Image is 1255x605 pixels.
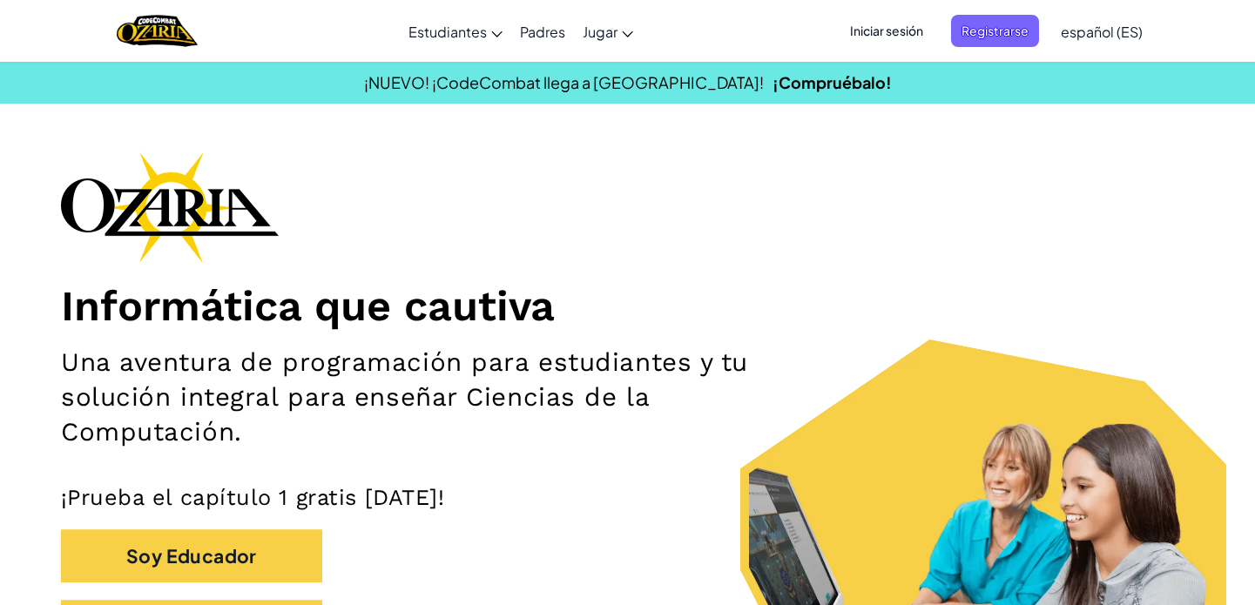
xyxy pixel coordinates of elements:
span: Estudiantes [408,23,487,41]
a: Estudiantes [400,8,511,55]
span: ¡NUEVO! ¡CodeCombat llega a [GEOGRAPHIC_DATA]! [364,72,764,92]
h1: Informática que cautiva [61,280,1194,332]
span: Jugar [583,23,617,41]
a: español (ES) [1052,8,1151,55]
h2: Una aventura de programación para estudiantes y tu solución integral para enseñar Ciencias de la ... [61,345,820,449]
p: ¡Prueba el capítulo 1 gratis [DATE]! [61,484,1194,512]
a: Ozaria by CodeCombat logo [117,13,198,49]
img: Ozaria branding logo [61,151,279,263]
button: Registrarse [951,15,1039,47]
button: Iniciar sesión [840,15,934,47]
a: Padres [511,8,574,55]
button: Soy Educador [61,529,322,583]
a: Jugar [574,8,642,55]
img: Home [117,13,198,49]
span: español (ES) [1061,23,1143,41]
a: ¡Compruébalo! [773,72,892,92]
